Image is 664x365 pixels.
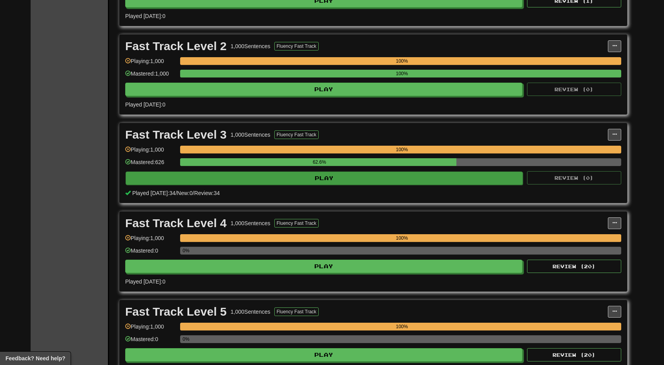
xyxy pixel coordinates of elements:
span: / [175,190,177,196]
div: Mastered: 1,000 [125,70,176,83]
span: Played [DATE]: 0 [125,278,165,285]
button: Play [126,172,523,185]
button: Review (20) [527,260,621,273]
span: / [193,190,194,196]
div: 1,000 Sentences [231,131,270,139]
span: Played [DATE]: 0 [125,101,165,108]
span: Open feedback widget [5,354,65,362]
div: Playing: 1,000 [125,57,176,70]
span: New: 0 [177,190,193,196]
button: Review (0) [527,171,621,184]
div: Fast Track Level 2 [125,40,227,52]
span: Played [DATE]: 0 [125,13,165,19]
div: Fast Track Level 4 [125,217,227,229]
button: Fluency Fast Track [274,42,319,51]
div: Fast Track Level 3 [125,129,227,141]
button: Review (20) [527,348,621,361]
button: Fluency Fast Track [274,130,319,139]
div: Fast Track Level 5 [125,306,227,318]
div: 1,000 Sentences [231,219,270,227]
div: Mastered: 626 [125,158,176,171]
div: Mastered: 0 [125,335,176,348]
button: Fluency Fast Track [274,307,319,316]
div: 100% [182,234,621,242]
div: Playing: 1,000 [125,234,176,247]
span: Review: 34 [194,190,220,196]
div: Playing: 1,000 [125,323,176,336]
div: 100% [182,70,621,78]
div: 100% [182,146,621,154]
button: Play [125,260,522,273]
div: 1,000 Sentences [231,308,270,316]
div: 1,000 Sentences [231,42,270,50]
button: Review (0) [527,83,621,96]
button: Play [125,83,522,96]
button: Fluency Fast Track [274,219,319,228]
div: 100% [182,323,621,331]
div: 62.6% [182,158,456,166]
button: Play [125,348,522,361]
span: Played [DATE]: 34 [132,190,175,196]
div: 100% [182,57,621,65]
div: Playing: 1,000 [125,146,176,159]
div: Mastered: 0 [125,247,176,260]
